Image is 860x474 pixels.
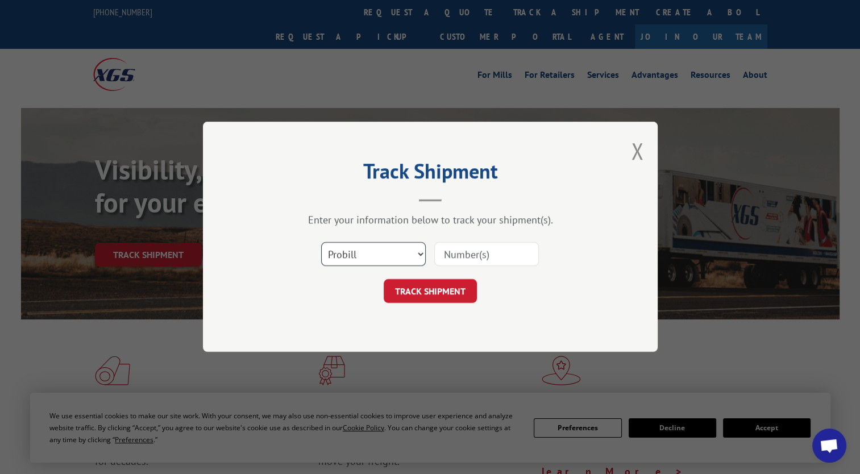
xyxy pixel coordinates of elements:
button: Close modal [631,136,643,166]
input: Number(s) [434,243,539,267]
button: TRACK SHIPMENT [384,280,477,303]
div: Open chat [812,429,846,463]
div: Enter your information below to track your shipment(s). [260,214,601,227]
h2: Track Shipment [260,163,601,185]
